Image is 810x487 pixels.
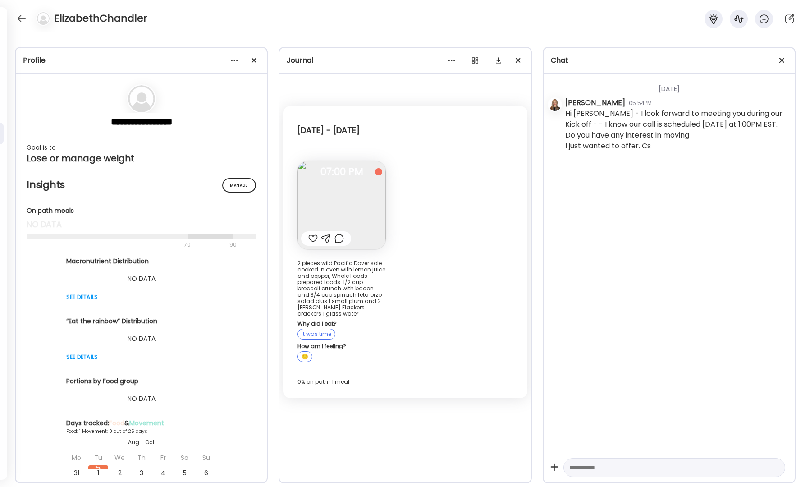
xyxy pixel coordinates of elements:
div: It was time [297,329,335,340]
div: Lose or manage weight [27,153,256,164]
div: Profile [23,55,260,66]
div: 2 pieces wild Pacific Dover sole cooked in oven with lemon juice and pepper, Whole Foods prepared... [297,260,386,317]
div: NO DATA [66,333,217,344]
div: Macronutrient Distribution [66,257,217,266]
img: avatars%2FC7qqOxmwlCb4p938VsoDHlkq1VT2 [549,98,561,111]
div: Sa [175,450,195,465]
div: Tu [88,450,108,465]
div: We [110,450,130,465]
div: [PERSON_NAME] [565,97,625,108]
div: [DATE] - [DATE] [297,125,360,136]
div: Goal is to [27,142,256,153]
span: Movement [129,418,164,427]
div: 🙂 [297,351,312,362]
div: 0% on path · 1 meal [297,377,513,387]
div: 2 [110,465,130,481]
div: 70 [27,239,227,250]
div: Food: 1 Movement: 0 out of 25 days [66,428,217,435]
h4: ElizabethChandler [54,11,147,26]
div: Journal [287,55,523,66]
div: 3 [132,465,151,481]
h2: Insights [27,178,256,192]
div: Su [197,450,216,465]
div: Hi [PERSON_NAME] - I look forward to meeting you during our Kick off - - I know our call is sched... [565,108,787,152]
div: Manage [222,178,256,193]
div: 4 [153,465,173,481]
div: no data [27,219,256,230]
div: 05:54PM [629,99,652,107]
div: NO DATA [66,273,217,284]
span: 07:00 PM [297,168,386,176]
span: Food [109,418,124,427]
div: 31 [67,465,87,481]
div: 6 [197,465,216,481]
div: Why did I eat? [297,321,386,327]
div: Aug - Oct [66,438,217,446]
div: 90 [229,239,238,250]
div: Mo [67,450,87,465]
img: bg-avatar-default.svg [37,12,50,25]
div: Sep [88,465,108,469]
div: On path meals [27,206,256,216]
div: NO DATA [66,393,217,404]
div: Days tracked: & [66,418,217,428]
div: Portions by Food group [66,377,217,386]
div: Fr [153,450,173,465]
div: 1 [88,465,108,481]
div: 5 [175,465,195,481]
div: Th [132,450,151,465]
img: bg-avatar-default.svg [128,85,155,112]
div: How am I feeling? [297,343,386,349]
div: [DATE] [565,74,787,97]
div: “Eat the rainbow” Distribution [66,317,217,326]
img: images%2FLmewejLqqxYGdaZecVheXEEv6Df2%2FPWICyYjnJ1xzUna3ej8h%2Fnp5mTXeWC5Wum1NnPiQV_240 [297,161,386,249]
div: Chat [551,55,787,66]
